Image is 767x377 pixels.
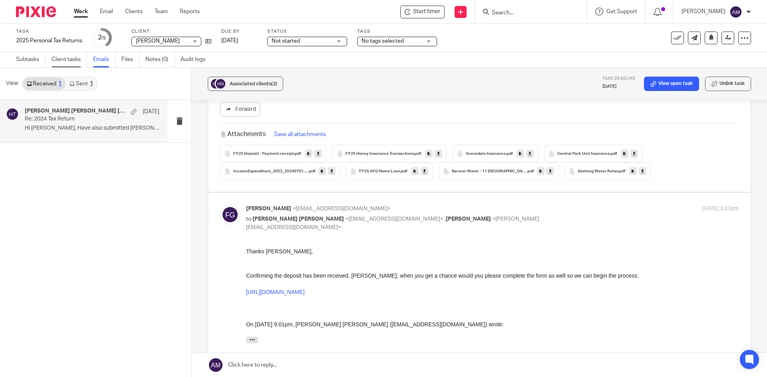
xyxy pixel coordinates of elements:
[125,8,143,16] a: Clients
[332,145,447,162] button: FY25 Honey Insurance Transactions.pdf
[6,108,19,120] img: svg%3E
[506,152,513,156] span: .pdf
[445,216,446,222] span: ,
[308,169,316,174] span: .pdf
[233,152,294,156] span: FY25 Deposit - Payment receipt
[16,52,46,67] a: Subtasks
[100,8,113,16] a: Email
[145,52,175,67] a: Notes (0)
[602,83,636,90] p: [DATE]
[220,130,266,139] h3: Attachments
[346,152,414,156] span: FY25 Honey Insurance Transactions
[439,162,558,180] button: Barwon Water - 11 [GEOGRAPHIC_DATA] FY25.pdf
[452,169,527,174] span: Barwon Water - 11 [GEOGRAPHIC_DATA] FY25
[246,216,539,230] span: <[PERSON_NAME][EMAIL_ADDRESS][DOMAIN_NAME]>
[491,10,563,17] input: Search
[346,162,433,180] button: FY25 AFG Home Loan.pdf
[252,216,344,222] span: [PERSON_NAME] [PERSON_NAME]
[23,77,66,90] a: Received1
[602,77,636,81] span: Task deadline
[357,28,437,35] label: Tags
[16,28,82,35] label: Task
[66,77,97,90] a: Sent1
[220,162,340,180] button: IncomeExpenditure_2052_20240701_20250630.pdf
[233,169,308,174] span: IncomeExpenditure_2052_20240701_20250630
[16,37,82,45] div: 2025 Personal Tax Returns
[58,81,62,87] div: 1
[466,152,506,156] span: Grovedale Insurance
[345,216,443,222] span: <[EMAIL_ADDRESS][DOMAIN_NAME]>
[131,28,211,35] label: Client
[414,152,421,156] span: .pdf
[267,28,347,35] label: Status
[93,52,115,67] a: Emails
[682,8,725,16] p: [PERSON_NAME]
[210,78,222,90] img: svg%3E
[294,152,301,156] span: .pdf
[359,169,400,174] span: FY25 AFG Home Loan
[25,125,159,132] p: Hi [PERSON_NAME], Have also submitted [PERSON_NAME]’s form ...
[272,38,300,44] span: Not started
[644,77,699,91] a: View open task
[143,108,159,116] p: [DATE]
[362,38,404,44] span: No tags selected
[25,116,133,122] p: Re: 2024 Tax Return
[98,33,106,42] div: 2
[564,162,651,180] button: Geelong Water Rates.pdf
[400,169,407,174] span: .pdf
[292,206,391,211] span: <[EMAIL_ADDRESS][DOMAIN_NAME]>
[136,38,180,44] span: [PERSON_NAME]
[618,169,626,174] span: .pdf
[221,28,257,35] label: Due by
[180,8,200,16] a: Reports
[16,6,56,17] img: Pixie
[220,205,240,225] img: svg%3E
[74,8,88,16] a: Work
[578,169,618,174] span: Geelong Water Rates
[610,152,617,156] span: .pdf
[230,81,277,86] span: Associated clients
[705,77,751,91] button: Unlink task
[90,81,93,87] div: 1
[527,169,534,174] span: .pdf
[446,216,491,222] span: [PERSON_NAME]
[246,206,291,211] span: [PERSON_NAME]
[208,77,283,91] button: Associated clients(2)
[6,79,18,88] span: View
[220,102,260,116] a: Forward
[453,145,538,162] button: Grovedale Insurance.pdf
[702,205,739,213] p: [DATE] 3:47pm
[215,78,227,90] img: svg%3E
[121,52,139,67] a: Files
[272,130,328,139] button: Save all attachments
[221,38,238,43] span: [DATE]
[246,216,251,222] span: to
[557,152,610,156] span: Central Park Unit Insurance
[181,52,211,67] a: Audit logs
[25,108,127,114] h4: [PERSON_NAME] [PERSON_NAME] [PERSON_NAME]
[52,52,87,67] a: Client tasks
[220,145,326,162] button: FY25 Deposit - Payment receipt.pdf
[413,8,440,16] span: Start timer
[101,36,106,40] small: /5
[729,6,742,18] img: svg%3E
[606,9,637,14] span: Get Support
[155,8,168,16] a: Team
[544,145,642,162] button: Central Park Unit Insurance.pdf
[271,81,277,86] span: (2)
[400,6,445,18] div: HUY TRAN - 2025 Personal Tax Returns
